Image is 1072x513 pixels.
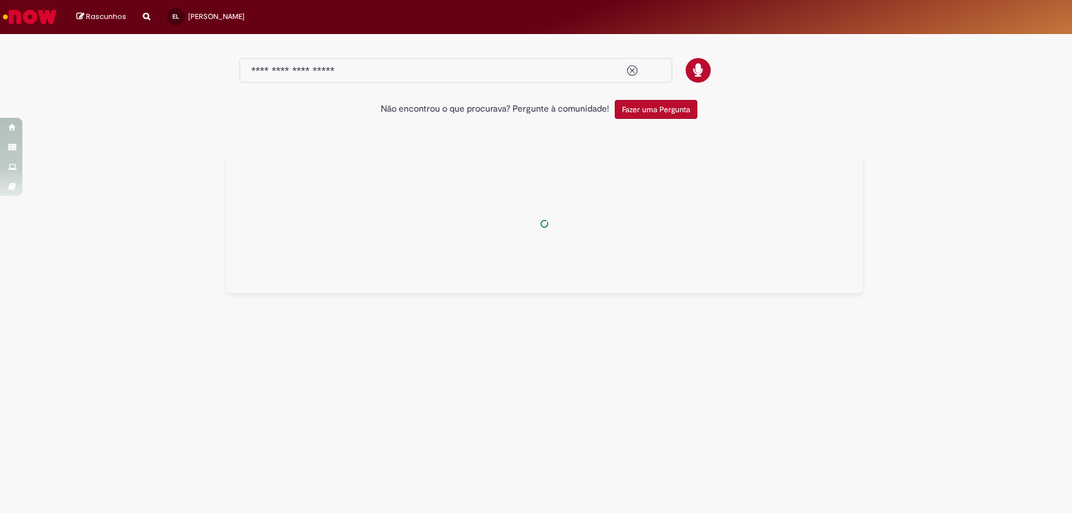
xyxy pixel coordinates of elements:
a: Rascunhos [76,12,126,22]
h2: Não encontrou o que procurava? Pergunte à comunidade! [381,104,609,114]
span: Rascunhos [86,11,126,22]
span: EL [173,13,179,20]
img: ServiceNow [1,6,59,28]
span: [PERSON_NAME] [188,12,245,21]
div: Tudo [226,155,863,293]
button: Fazer uma Pergunta [615,100,697,119]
